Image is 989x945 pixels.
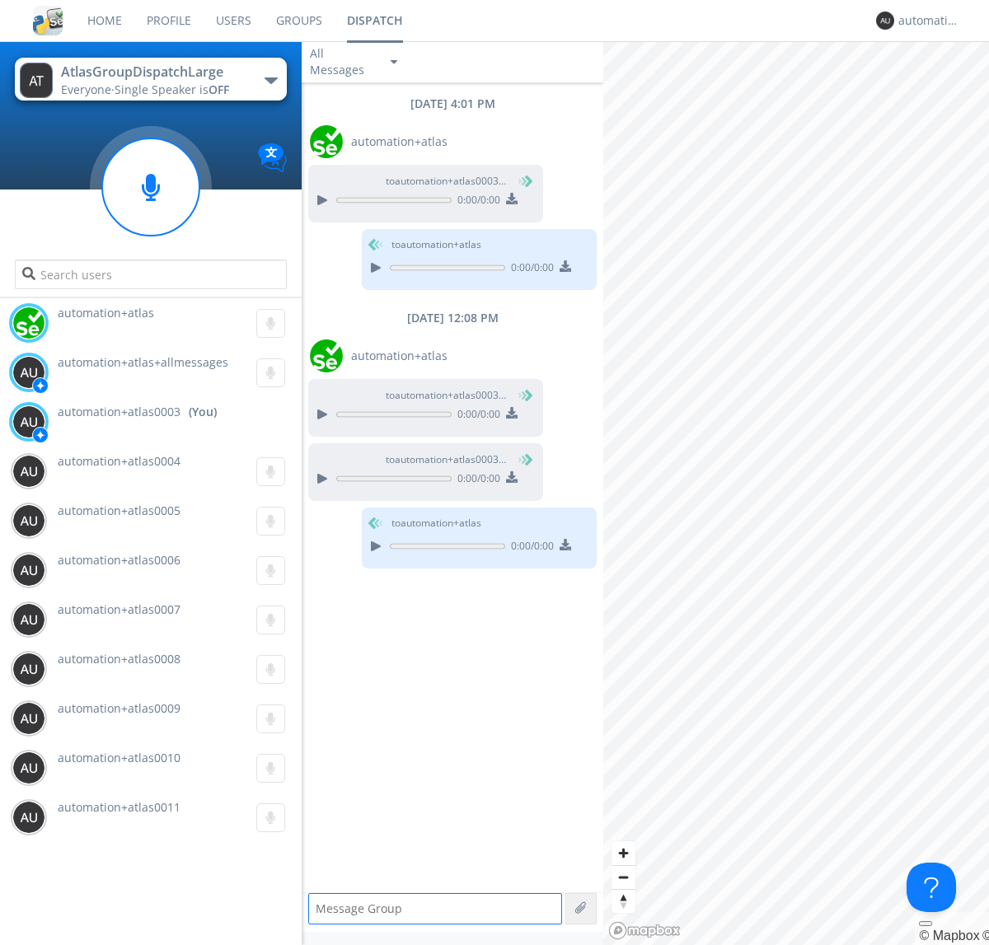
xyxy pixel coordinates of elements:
[506,407,518,419] img: download media button
[919,921,932,926] button: Toggle attribution
[58,404,180,420] span: automation+atlas0003
[12,653,45,685] img: 373638.png
[58,552,180,568] span: automation+atlas0006
[12,554,45,587] img: 373638.png
[12,751,45,784] img: 373638.png
[391,237,481,252] span: to automation+atlas
[507,174,532,188] span: (You)
[15,260,286,289] input: Search users
[386,452,509,467] span: to automation+atlas0003
[612,889,635,913] button: Reset bearing to north
[351,348,448,364] span: automation+atlas
[391,60,397,64] img: caret-down-sm.svg
[560,539,571,550] img: download media button
[58,799,180,815] span: automation+atlas0011
[391,516,481,531] span: to automation+atlas
[507,388,532,402] span: (You)
[12,405,45,438] img: 373638.png
[12,306,45,339] img: d2d01cd9b4174d08988066c6d424eccd
[310,339,343,372] img: d2d01cd9b4174d08988066c6d424eccd
[302,310,603,326] div: [DATE] 12:08 PM
[209,82,229,97] span: OFF
[506,193,518,204] img: download media button
[58,651,180,667] span: automation+atlas0008
[58,354,228,370] span: automation+atlas+allmessages
[302,96,603,112] div: [DATE] 4:01 PM
[907,863,956,912] iframe: Toggle Customer Support
[58,700,180,716] span: automation+atlas0009
[505,260,554,278] span: 0:00 / 0:00
[608,921,681,940] a: Mapbox logo
[15,58,286,101] button: AtlasGroupDispatchLargeEveryone·Single Speaker isOFF
[386,388,509,403] span: to automation+atlas0003
[12,603,45,636] img: 373638.png
[898,12,960,29] div: automation+atlas0003
[12,455,45,488] img: 373638.png
[12,702,45,735] img: 373638.png
[919,929,979,943] a: Mapbox
[20,63,53,98] img: 373638.png
[58,750,180,765] span: automation+atlas0010
[452,193,500,211] span: 0:00 / 0:00
[386,174,509,189] span: to automation+atlas0003
[58,453,180,469] span: automation+atlas0004
[560,260,571,272] img: download media button
[452,407,500,425] span: 0:00 / 0:00
[507,452,532,466] span: (You)
[612,865,635,889] button: Zoom out
[506,471,518,483] img: download media button
[58,305,154,320] span: automation+atlas
[33,6,63,35] img: cddb5a64eb264b2086981ab96f4c1ba7
[612,890,635,913] span: Reset bearing to north
[612,866,635,889] span: Zoom out
[258,143,287,172] img: Translation enabled
[115,82,229,97] span: Single Speaker is
[12,801,45,834] img: 373638.png
[310,125,343,158] img: d2d01cd9b4174d08988066c6d424eccd
[61,82,246,98] div: Everyone ·
[351,133,448,150] span: automation+atlas
[58,601,180,617] span: automation+atlas0007
[58,503,180,518] span: automation+atlas0005
[876,12,894,30] img: 373638.png
[61,63,246,82] div: AtlasGroupDispatchLarge
[189,404,217,420] div: (You)
[12,356,45,389] img: 373638.png
[12,504,45,537] img: 373638.png
[310,45,376,78] div: All Messages
[452,471,500,489] span: 0:00 / 0:00
[505,539,554,557] span: 0:00 / 0:00
[612,841,635,865] button: Zoom in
